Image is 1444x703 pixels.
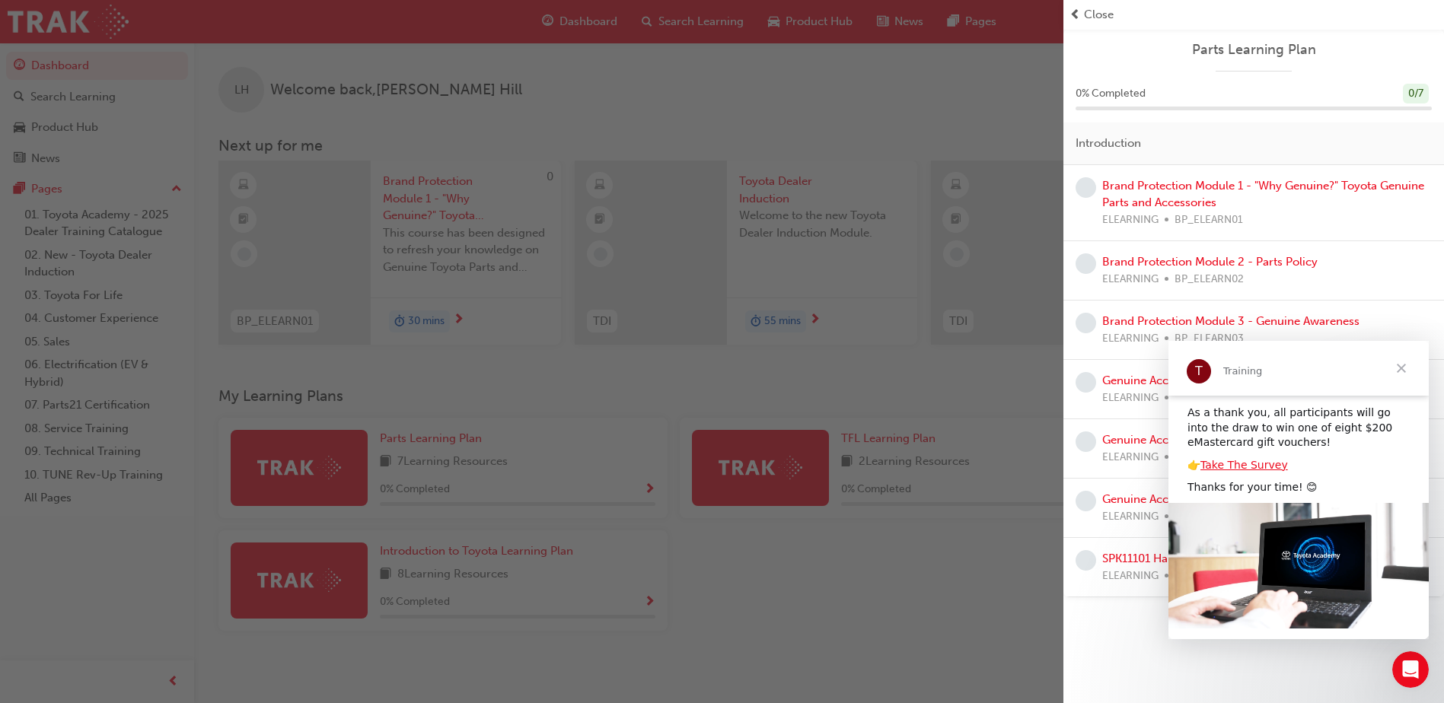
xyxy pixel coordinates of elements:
[1102,271,1159,288] span: ELEARNING
[1076,85,1146,103] span: 0 % Completed
[1102,449,1159,466] span: ELEARNING
[1084,6,1114,24] span: Close
[1076,313,1096,333] span: learningRecordVerb_NONE-icon
[1076,431,1096,452] span: learningRecordVerb_NONE-icon
[1076,177,1096,198] span: learningRecordVerb_NONE-icon
[1076,550,1096,571] span: learningRecordVerb_NONE-icon
[1076,491,1096,511] span: learningRecordVerb_NONE-icon
[1175,271,1244,288] span: BP_ELEARN02
[1403,84,1429,104] div: 0 / 7
[1102,390,1159,407] span: ELEARNING
[1069,6,1081,24] span: prev-icon
[1102,330,1159,348] span: ELEARNING
[1175,330,1244,348] span: BP_ELEARN03
[1076,253,1096,274] span: learningRecordVerb_NONE-icon
[1102,255,1318,269] a: Brand Protection Module 2 - Parts Policy
[1102,508,1159,526] span: ELEARNING
[1102,433,1391,447] a: Genuine Accessories - Bull Bars. Why Toyota Genuine?
[1102,552,1370,565] a: SPK11101 Handling Serious Complaints (eLearning)
[1392,651,1429,688] iframe: Intercom live chat
[1102,374,1405,387] a: Genuine Accessories - Tray Bodies. Why Toyota Genuine?
[1168,341,1429,639] iframe: Intercom live chat message
[1102,212,1159,229] span: ELEARNING
[1175,212,1243,229] span: BP_ELEARN01
[1076,41,1432,59] a: Parts Learning Plan
[1102,492,1393,506] a: Genuine Accessories - Canopies. Why Toyota Genuine?
[1069,6,1438,24] button: prev-iconClose
[1102,314,1360,328] a: Brand Protection Module 3 - Genuine Awareness
[1076,372,1096,393] span: learningRecordVerb_NONE-icon
[1102,179,1424,210] a: Brand Protection Module 1 - "Why Genuine?" Toyota Genuine Parts and Accessories
[1076,135,1141,152] span: Introduction
[1102,568,1159,585] span: ELEARNING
